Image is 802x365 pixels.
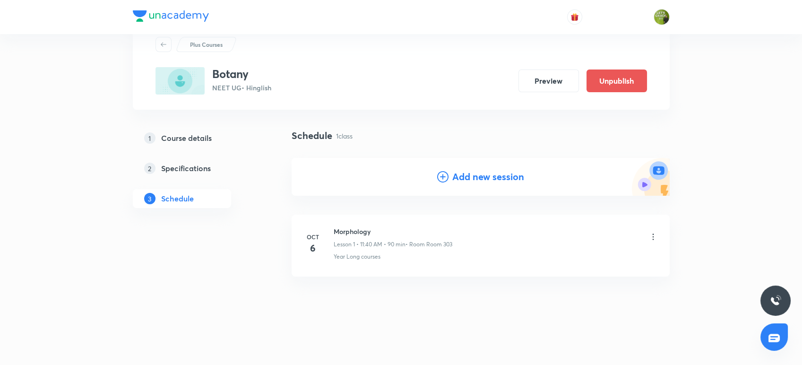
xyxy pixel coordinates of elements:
a: 1Course details [133,129,261,148]
a: 2Specifications [133,159,261,178]
img: Gaurav Uppal [654,9,670,25]
img: Add [632,158,670,196]
h4: 6 [303,241,322,255]
p: Plus Courses [190,40,223,49]
h5: Schedule [161,193,194,204]
img: 10C202A6-B28C-4569-9638-95043C9AFE20_plus.png [155,67,205,95]
p: 1 [144,132,155,144]
button: avatar [567,9,582,25]
h5: Specifications [161,163,211,174]
img: avatar [570,13,579,21]
p: • Room Room 303 [405,240,452,249]
h6: Oct [303,233,322,241]
button: Unpublish [586,70,647,92]
p: 1 class [336,131,353,141]
button: Preview [518,70,579,92]
img: ttu [770,295,781,306]
a: Company Logo [133,10,209,24]
h3: Botany [212,67,271,81]
p: Lesson 1 • 11:40 AM • 90 min [334,240,405,249]
h6: Morphology [334,226,452,236]
p: 2 [144,163,155,174]
h4: Add new session [452,170,524,184]
h5: Course details [161,132,212,144]
img: Company Logo [133,10,209,22]
p: 3 [144,193,155,204]
h4: Schedule [292,129,332,143]
p: NEET UG • Hinglish [212,83,271,93]
p: Year Long courses [334,252,380,261]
